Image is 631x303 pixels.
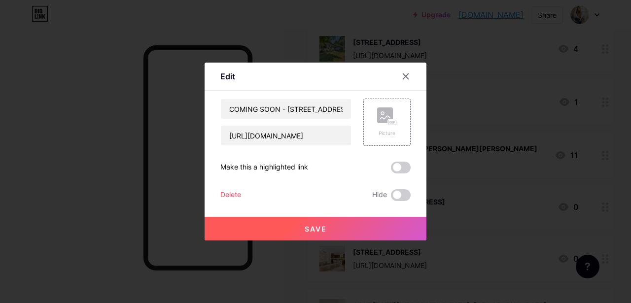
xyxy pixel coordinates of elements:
[221,99,351,119] input: Title
[372,189,387,201] span: Hide
[220,189,241,201] div: Delete
[220,70,235,82] div: Edit
[220,162,308,173] div: Make this a highlighted link
[205,217,426,240] button: Save
[221,126,351,145] input: URL
[377,130,397,137] div: Picture
[305,225,327,233] span: Save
